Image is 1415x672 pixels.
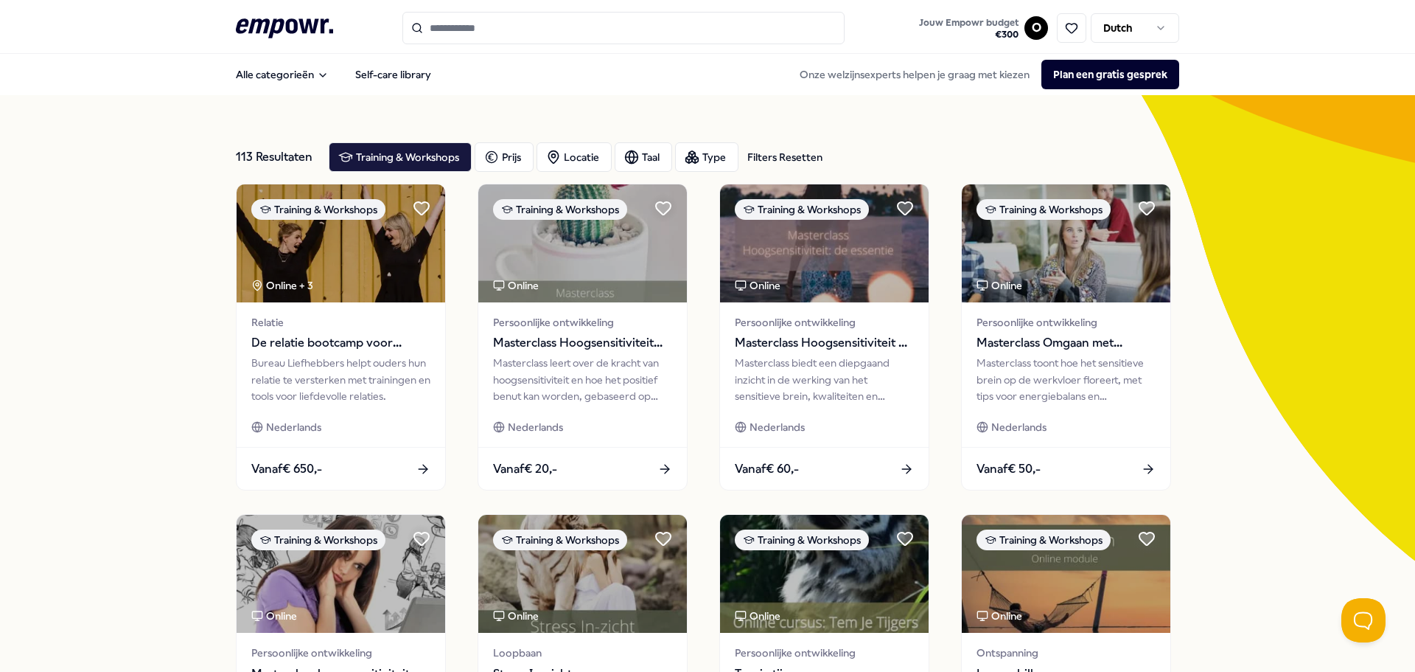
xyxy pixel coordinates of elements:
div: Online [976,608,1022,624]
a: package imageTraining & WorkshopsOnlinePersoonlijke ontwikkelingMasterclass Hoogsensitiviteit een... [478,184,688,491]
span: Nederlands [266,419,321,435]
div: Training & Workshops [251,530,385,550]
span: Ontspanning [976,645,1156,661]
span: Vanaf € 50,- [976,460,1041,479]
button: Plan een gratis gesprek [1041,60,1179,89]
button: Prijs [475,142,534,172]
div: Online [735,277,780,294]
div: 113 Resultaten [236,142,317,172]
div: Online [735,608,780,624]
div: Training & Workshops [493,199,627,220]
span: Nederlands [508,419,563,435]
img: package image [237,184,445,302]
div: Masterclass toont hoe het sensitieve brein op de werkvloer floreert, met tips voor energiebalans ... [976,355,1156,404]
div: Training & Workshops [976,199,1111,220]
span: Nederlands [991,419,1047,435]
div: Online [493,277,539,294]
span: Relatie [251,314,430,330]
div: Filters Resetten [747,149,822,165]
span: Persoonlijke ontwikkeling [493,314,672,330]
div: Training & Workshops [976,530,1111,550]
a: package imageTraining & WorkshopsOnlinePersoonlijke ontwikkelingMasterclass Omgaan met hoogsensit... [961,184,1171,491]
span: Vanaf € 20,- [493,460,557,479]
div: Masterclass leert over de kracht van hoogsensitiviteit en hoe het positief benut kan worden, geba... [493,355,672,404]
span: Masterclass Hoogsensitiviteit de essentie [735,333,914,353]
a: package imageTraining & WorkshopsOnline + 3RelatieDe relatie bootcamp voor oudersBureau Liefhebbe... [236,184,446,491]
a: package imageTraining & WorkshopsOnlinePersoonlijke ontwikkelingMasterclass Hoogsensitiviteit de ... [719,184,929,491]
button: O [1024,16,1048,40]
span: Jouw Empowr budget [919,17,1019,29]
span: Persoonlijke ontwikkeling [976,314,1156,330]
span: De relatie bootcamp voor ouders [251,333,430,353]
div: Training & Workshops [251,199,385,220]
img: package image [478,515,687,633]
div: Online [251,608,297,624]
span: Persoonlijke ontwikkeling [735,314,914,330]
button: Alle categorieën [224,60,340,89]
img: package image [237,515,445,633]
button: Taal [615,142,672,172]
div: Bureau Liefhebbers helpt ouders hun relatie te versterken met trainingen en tools voor liefdevoll... [251,355,430,404]
div: Online [493,608,539,624]
span: Masterclass Omgaan met hoogsensitiviteit op werk [976,333,1156,353]
img: package image [720,515,929,633]
span: Persoonlijke ontwikkeling [251,645,430,661]
span: Persoonlijke ontwikkeling [735,645,914,661]
nav: Main [224,60,443,89]
iframe: Help Scout Beacon - Open [1341,598,1386,642]
img: package image [962,184,1170,302]
div: Training & Workshops [493,530,627,550]
a: Self-care library [343,60,443,89]
span: Masterclass Hoogsensitiviteit een inleiding [493,333,672,353]
a: Jouw Empowr budget€300 [913,13,1024,44]
span: Vanaf € 60,- [735,460,799,479]
span: € 300 [919,29,1019,41]
div: Training & Workshops [735,530,869,550]
button: Jouw Empowr budget€300 [916,14,1021,44]
span: Vanaf € 650,- [251,460,322,479]
button: Type [675,142,738,172]
button: Training & Workshops [329,142,472,172]
div: Online + 3 [251,277,313,294]
img: package image [478,184,687,302]
img: package image [962,515,1170,633]
img: package image [720,184,929,302]
span: Nederlands [750,419,805,435]
div: Masterclass biedt een diepgaand inzicht in de werking van het sensitieve brein, kwaliteiten en va... [735,355,914,404]
span: Loopbaan [493,645,672,661]
button: Locatie [537,142,612,172]
div: Onze welzijnsexperts helpen je graag met kiezen [788,60,1179,89]
div: Online [976,277,1022,294]
input: Search for products, categories or subcategories [402,12,845,44]
div: Training & Workshops [735,199,869,220]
